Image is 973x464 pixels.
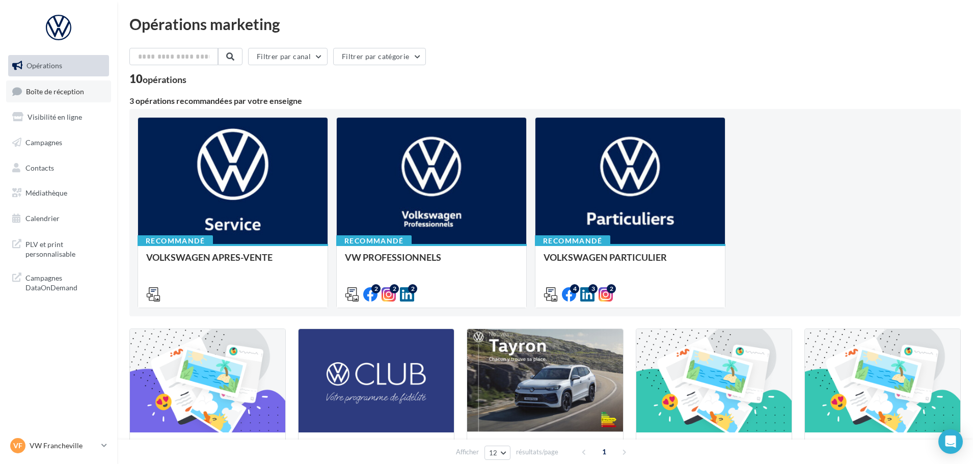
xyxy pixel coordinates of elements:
[408,284,417,293] div: 2
[938,429,963,454] div: Open Intercom Messenger
[544,252,717,272] div: VOLKSWAGEN PARTICULIER
[129,97,961,105] div: 3 opérations recommandées par votre enseigne
[6,80,111,102] a: Boîte de réception
[25,237,105,259] span: PLV et print personnalisable
[143,75,186,84] div: opérations
[6,106,111,128] a: Visibilité en ligne
[6,55,111,76] a: Opérations
[25,271,105,293] span: Campagnes DataOnDemand
[6,208,111,229] a: Calendrier
[13,441,22,451] span: VF
[371,284,381,293] div: 2
[588,284,598,293] div: 3
[570,284,579,293] div: 4
[26,61,62,70] span: Opérations
[596,444,612,460] span: 1
[248,48,328,65] button: Filtrer par canal
[390,284,399,293] div: 2
[535,235,610,247] div: Recommandé
[25,138,62,147] span: Campagnes
[516,447,558,457] span: résultats/page
[25,163,54,172] span: Contacts
[25,214,60,223] span: Calendrier
[607,284,616,293] div: 2
[456,447,479,457] span: Afficher
[6,267,111,297] a: Campagnes DataOnDemand
[26,87,84,95] span: Boîte de réception
[138,235,213,247] div: Recommandé
[6,182,111,204] a: Médiathèque
[30,441,97,451] p: VW Francheville
[129,73,186,85] div: 10
[6,157,111,179] a: Contacts
[6,132,111,153] a: Campagnes
[25,188,67,197] span: Médiathèque
[484,446,510,460] button: 12
[336,235,412,247] div: Recommandé
[8,436,109,455] a: VF VW Francheville
[146,252,319,272] div: VOLKSWAGEN APRES-VENTE
[489,449,498,457] span: 12
[6,233,111,263] a: PLV et print personnalisable
[333,48,426,65] button: Filtrer par catégorie
[345,252,518,272] div: VW PROFESSIONNELS
[28,113,82,121] span: Visibilité en ligne
[129,16,961,32] div: Opérations marketing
